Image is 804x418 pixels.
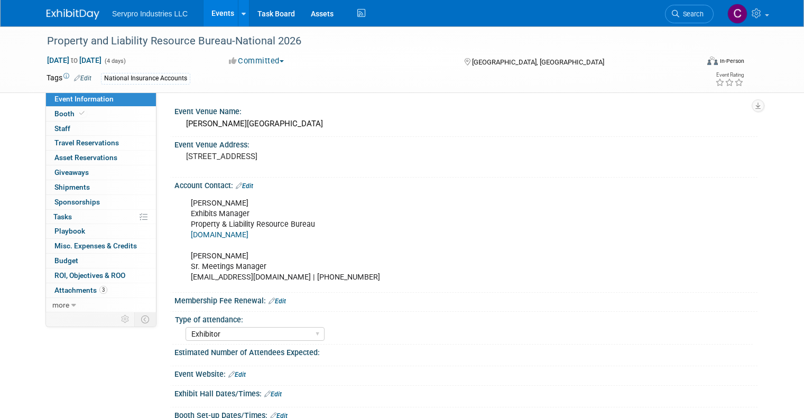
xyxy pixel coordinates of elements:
[46,210,156,224] a: Tasks
[54,256,78,265] span: Budget
[665,5,714,23] a: Search
[174,137,757,150] div: Event Venue Address:
[46,283,156,298] a: Attachments3
[727,4,747,24] img: Chris Chassagneux
[46,254,156,268] a: Budget
[269,298,286,305] a: Edit
[46,92,156,106] a: Event Information
[264,391,282,398] a: Edit
[101,73,190,84] div: National Insurance Accounts
[679,10,704,18] span: Search
[47,9,99,20] img: ExhibitDay
[174,178,757,191] div: Account Contact:
[46,165,156,180] a: Giveaways
[74,75,91,82] a: Edit
[54,95,114,103] span: Event Information
[228,371,246,378] a: Edit
[46,180,156,194] a: Shipments
[225,55,288,67] button: Committed
[69,56,79,64] span: to
[54,168,89,177] span: Giveaways
[54,138,119,147] span: Travel Reservations
[54,153,117,162] span: Asset Reservations
[46,195,156,209] a: Sponsorships
[236,182,253,190] a: Edit
[99,286,107,294] span: 3
[46,298,156,312] a: more
[641,55,744,71] div: Event Format
[54,124,70,133] span: Staff
[472,58,604,66] span: [GEOGRAPHIC_DATA], [GEOGRAPHIC_DATA]
[53,212,72,221] span: Tasks
[135,312,156,326] td: Toggle Event Tabs
[707,57,718,65] img: Format-Inperson.png
[54,198,100,206] span: Sponsorships
[175,312,753,325] div: Type of attendance:
[46,122,156,136] a: Staff
[104,58,126,64] span: (4 days)
[186,152,406,161] pre: [STREET_ADDRESS]
[54,286,107,294] span: Attachments
[112,10,188,18] span: Servpro Industries LLC
[174,366,757,380] div: Event Website:
[46,268,156,283] a: ROI, Objectives & ROO
[46,151,156,165] a: Asset Reservations
[174,386,757,400] div: Exhibit Hall Dates/Times:
[191,230,248,239] a: [DOMAIN_NAME]
[47,72,91,85] td: Tags
[54,183,90,191] span: Shipments
[182,116,750,132] div: [PERSON_NAME][GEOGRAPHIC_DATA]
[52,301,69,309] span: more
[54,271,125,280] span: ROI, Objectives & ROO
[174,104,757,117] div: Event Venue Name:
[46,239,156,253] a: Misc. Expenses & Credits
[79,110,85,116] i: Booth reservation complete
[54,241,137,250] span: Misc. Expenses & Credits
[46,136,156,150] a: Travel Reservations
[54,227,85,235] span: Playbook
[183,193,644,289] div: [PERSON_NAME] Exhibits Manager Property & Liability Resource Bureau [PERSON_NAME] Sr. Meetings Ma...
[174,293,757,306] div: Membership Fee Renewal:
[43,32,685,51] div: Property and Liability Resource Bureau-National 2026
[46,224,156,238] a: Playbook
[47,55,102,65] span: [DATE] [DATE]
[54,109,87,118] span: Booth
[116,312,135,326] td: Personalize Event Tab Strip
[715,72,744,78] div: Event Rating
[174,345,757,358] div: Estimated Number of Attendees Expected:
[719,57,744,65] div: In-Person
[46,107,156,121] a: Booth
